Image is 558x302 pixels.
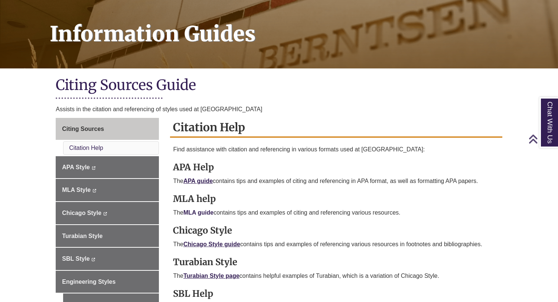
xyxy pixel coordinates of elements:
[56,225,159,247] a: Turabian Style
[528,134,556,144] a: Back to Top
[56,118,159,140] a: Citing Sources
[173,225,232,236] strong: Chicago Style
[56,271,159,293] a: Engineering Styles
[173,145,499,154] p: Find assistance with citation and referencing in various formats used at [GEOGRAPHIC_DATA]:
[173,161,214,173] strong: APA Help
[62,233,102,239] span: Turabian Style
[62,279,115,285] span: Engineering Styles
[173,272,499,280] p: The contains helpful examples of Turabian, which is a variation of Chicago Style.
[173,256,237,268] strong: Turabian Style
[173,177,499,186] p: The contains tips and examples of citing and referencing in APA format, as well as formatting APA...
[56,179,159,201] a: MLA Style
[62,210,101,216] span: Chicago Style
[62,187,91,193] span: MLA Style
[183,209,213,216] a: MLA guide
[173,193,216,205] strong: MLA help
[173,240,499,249] p: The contains tips and examples of referencing various resources in footnotes and bibliographies.
[92,189,97,192] i: This link opens in a new window
[62,256,89,262] span: SBL Style
[62,164,90,170] span: APA Style
[183,178,213,184] a: APA guide
[183,273,239,279] a: Turabian Style page
[173,288,213,299] strong: SBL Help
[103,212,107,215] i: This link opens in a new window
[91,166,95,170] i: This link opens in a new window
[62,126,104,132] span: Citing Sources
[56,106,262,112] span: Assists in the citation and referencing of styles used at [GEOGRAPHIC_DATA]
[69,145,103,151] a: Citation Help
[56,248,159,270] a: SBL Style
[56,76,502,96] h1: Citing Sources Guide
[56,156,159,179] a: APA Style
[183,241,240,247] a: Chicago Style guide
[170,118,502,138] h2: Citation Help
[173,208,499,217] p: The contains tips and examples of citing and referencing various resources.
[91,258,95,261] i: This link opens in a new window
[56,202,159,224] a: Chicago Style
